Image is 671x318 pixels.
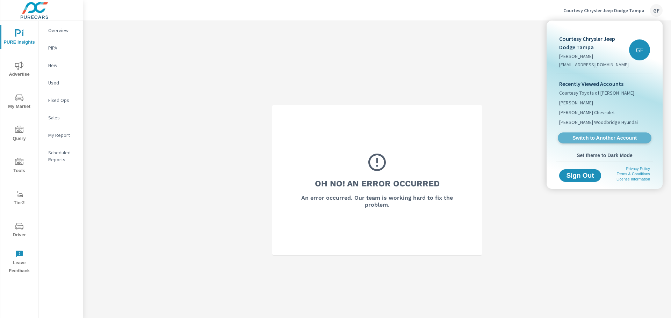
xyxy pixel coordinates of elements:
[559,80,650,88] p: Recently Viewed Accounts
[565,172,596,179] span: Sign Out
[558,133,651,143] a: Switch to Another Account
[559,169,601,182] button: Sign Out
[559,152,650,158] span: Set theme to Dark Mode
[559,35,629,51] p: Courtesy Chrysler Jeep Dodge Tampa
[559,89,634,96] span: Courtesy Toyota of [PERSON_NAME]
[556,149,653,162] button: Set theme to Dark Mode
[626,167,650,171] a: Privacy Policy
[617,172,650,176] a: Terms & Conditions
[559,119,638,126] span: [PERSON_NAME] Woodbridge Hyundai
[559,53,629,60] p: [PERSON_NAME]
[616,177,650,181] a: License Information
[629,39,650,60] div: GF
[562,135,647,141] span: Switch to Another Account
[559,109,615,116] span: [PERSON_NAME] Chevrolet
[559,61,629,68] p: [EMAIL_ADDRESS][DOMAIN_NAME]
[559,99,593,106] span: [PERSON_NAME]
